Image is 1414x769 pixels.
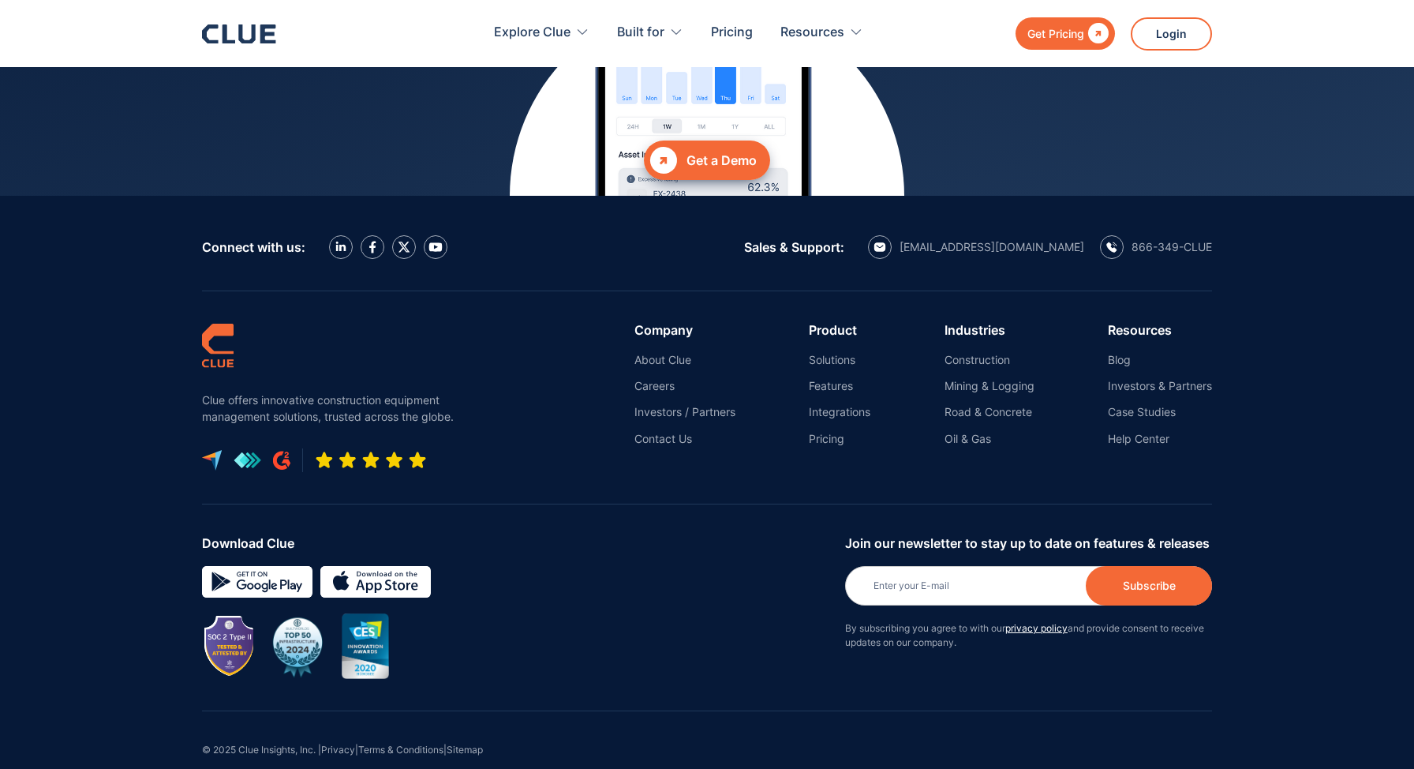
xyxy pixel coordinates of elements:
iframe: Chat Widget [1130,548,1414,769]
a: Sitemap [447,744,483,756]
div: Resources [780,8,844,58]
div: Built for [617,8,683,58]
img: download on the App store [320,566,431,598]
img: Google simple icon [202,566,312,598]
div: Resources [1108,323,1212,337]
img: get app logo [234,452,261,469]
a: Integrations [809,405,870,419]
img: capterra logo icon [202,450,222,471]
img: Five-star rating icon [315,451,427,470]
a: Careers [634,379,735,393]
div: Built for [617,8,664,58]
img: YouTube Icon [428,242,443,252]
a: Login [1131,17,1212,51]
div: Join our newsletter to stay up to date on features & releases [845,536,1212,550]
form: Newsletter [845,536,1212,666]
a: Mining & Logging [945,379,1034,393]
a: Get a Demo [644,141,770,180]
div:  [1084,24,1109,43]
a: Blog [1108,353,1212,367]
div: Resources [780,8,863,58]
div: Download Clue [202,536,833,550]
img: facebook icon [369,241,376,253]
div: Connect with us: [202,240,305,254]
a: email icon[EMAIL_ADDRESS][DOMAIN_NAME] [868,235,1084,259]
div: Explore Clue [494,8,570,58]
input: Enter your E-mail [845,566,1212,606]
p: Clue offers innovative construction equipment management solutions, trusted across the globe. [202,392,462,425]
img: X icon twitter [398,241,410,253]
img: email icon [873,242,886,252]
a: Get Pricing [1016,17,1115,50]
img: calling icon [1106,242,1117,253]
a: Case Studies [1108,405,1212,419]
img: G2 review platform icon [273,451,290,470]
a: privacy policy [1005,622,1068,634]
div: Sales & Support: [744,240,844,254]
div: 866-349-CLUE [1132,240,1212,254]
div: Get a Demo [686,151,757,171]
a: Privacy [321,744,355,756]
img: BuiltWorlds Top 50 Infrastructure 2024 award badge with [265,614,330,679]
a: calling icon866-349-CLUE [1100,235,1212,259]
a: Road & Concrete [945,405,1034,419]
a: Oil & Gas [945,432,1034,446]
div: [EMAIL_ADDRESS][DOMAIN_NAME] [900,240,1084,254]
a: About Clue [634,353,735,367]
a: Investors & Partners [1108,379,1212,393]
div: Company [634,323,735,337]
a: Terms & Conditions [358,744,443,756]
a: Construction [945,353,1034,367]
div: Product [809,323,870,337]
p: By subscribing you agree to with our and provide consent to receive updates on our company. [845,621,1212,650]
img: clue logo simple [202,323,234,368]
div: Industries [945,323,1034,337]
img: Image showing SOC 2 TYPE II badge for CLUE [206,617,253,676]
input: Subscribe [1086,566,1212,606]
img: LinkedIn icon [335,242,346,252]
a: Solutions [809,353,870,367]
div: Explore Clue [494,8,589,58]
img: CES innovation award 2020 image [342,613,389,679]
div: Get Pricing [1027,24,1084,43]
a: Help Center [1108,432,1212,446]
a: Pricing [809,432,870,446]
div:  [650,147,677,174]
a: Features [809,379,870,393]
a: Pricing [711,8,753,58]
a: Investors / Partners [634,405,735,419]
a: Contact Us [634,432,735,446]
